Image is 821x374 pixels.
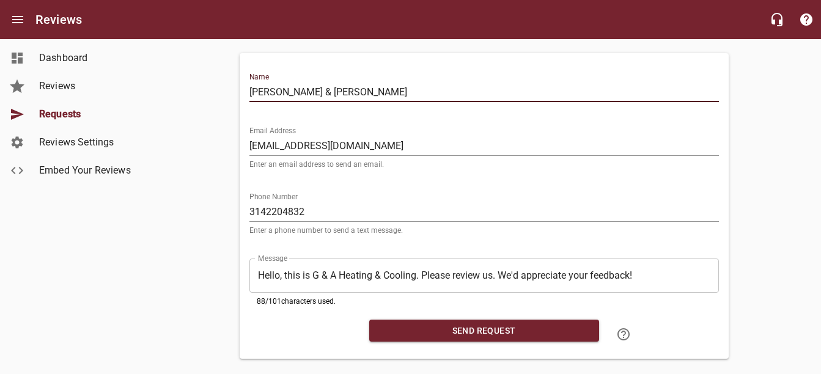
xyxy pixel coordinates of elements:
span: Requests [39,107,132,122]
button: Live Chat [762,5,792,34]
span: Reviews [39,79,132,94]
label: Email Address [249,127,296,134]
button: Send Request [369,320,599,342]
span: Reviews Settings [39,135,132,150]
span: 88 / 101 characters used. [257,297,336,306]
span: Send Request [379,323,589,339]
button: Open drawer [3,5,32,34]
h6: Reviews [35,10,82,29]
label: Name [249,73,269,81]
span: Dashboard [39,51,132,65]
textarea: Hello, this is G & A Heating & Cooling. Please review us. We'd appreciate your feedback! [258,269,710,281]
p: Enter a phone number to send a text message. [249,227,719,234]
label: Phone Number [249,193,298,200]
p: Enter an email address to send an email. [249,161,719,168]
a: Learn how to "Send a Review Request" [609,320,638,349]
button: Support Portal [792,5,821,34]
span: Embed Your Reviews [39,163,132,178]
